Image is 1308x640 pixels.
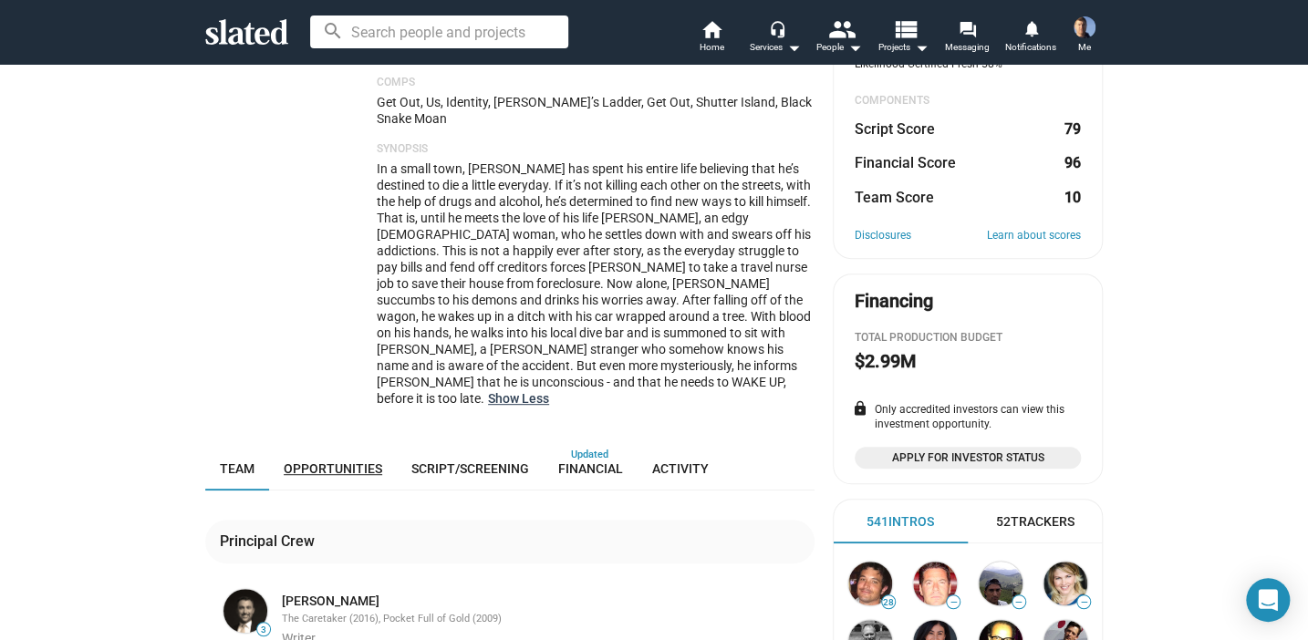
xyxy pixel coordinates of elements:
a: Activity [638,447,723,490]
span: Me [1078,36,1091,58]
span: — [1077,597,1090,607]
span: — [1012,597,1025,607]
img: Joel Cousins [1074,16,1095,38]
div: Financing [855,289,933,314]
mat-icon: arrow_drop_down [783,36,805,58]
a: Financial [544,447,638,490]
span: 28 [882,597,895,608]
dt: Financial Score [855,153,956,172]
mat-icon: people [828,15,855,42]
dd: 96 [1064,153,1081,172]
span: Home [700,36,724,58]
dd: 79 [1064,119,1081,139]
span: — [947,597,960,607]
button: Joel CousinsMe [1063,13,1106,60]
span: In a small town, [PERSON_NAME] has spent his entire life believing that he’s destined to die a li... [377,161,811,406]
a: Apply for Investor Status [855,447,1081,469]
a: [PERSON_NAME] [282,593,379,610]
div: The Caretaker (2016), Pocket Full of Gold (2009) [282,613,811,626]
div: Total Production budget [855,331,1081,346]
a: Notifications [999,18,1063,58]
div: 52 Trackers [996,513,1074,531]
p: Comps [377,76,815,90]
mat-icon: arrow_drop_down [844,36,866,58]
button: Services [743,18,807,58]
span: Apply for Investor Status [866,449,1070,467]
button: People [807,18,871,58]
a: Team [205,447,269,490]
a: Learn about scores [987,229,1081,243]
div: COMPONENTS [855,94,1081,108]
p: Synopsis [377,142,815,157]
div: Principal Crew [220,532,322,551]
span: Activity [652,461,709,476]
a: Opportunities [269,447,397,490]
img: Alicia Johnson [1043,562,1087,605]
mat-icon: arrow_drop_down [910,36,932,58]
mat-icon: lock [852,400,868,417]
p: Get Out, Us, Identity, [PERSON_NAME]’s Ladder, Get Out, Shutter Island, Black Snake Moan [377,94,815,128]
img: Dev A... [979,562,1023,605]
div: 541 Intros [867,513,934,531]
a: Disclosures [855,229,911,243]
div: Open Intercom Messenger [1246,578,1290,622]
mat-icon: headset_mic [769,20,785,36]
img: brian mercer [848,562,892,605]
div: Services [750,36,801,58]
span: Script/Screening [411,461,529,476]
span: Messaging [945,36,990,58]
img: Alex Drosin [913,562,957,605]
span: 3 [257,625,270,635]
div: Likelihood Certified Fresh 58% [855,57,1081,72]
mat-icon: notifications [1022,19,1039,36]
img: Jeremy Robinson [223,589,267,633]
span: Notifications [1005,36,1056,58]
a: Script/Screening [397,447,544,490]
dt: Script Score [855,119,935,139]
span: Team [220,461,254,476]
span: Financial [558,461,623,476]
mat-icon: forum [958,20,975,37]
button: Show Less [488,390,549,407]
a: Home [680,18,743,58]
div: People [816,36,862,58]
span: Opportunities [284,461,382,476]
mat-icon: home [701,18,722,40]
dt: Team Score [855,188,934,207]
div: Only accredited investors can view this investment opportunity. [855,403,1081,432]
h2: $2.99M [855,349,916,374]
span: Projects [878,36,929,58]
button: Projects [871,18,935,58]
mat-icon: view_list [892,15,919,42]
a: Messaging [935,18,999,58]
input: Search people and projects [310,15,568,48]
dd: 10 [1064,188,1081,207]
